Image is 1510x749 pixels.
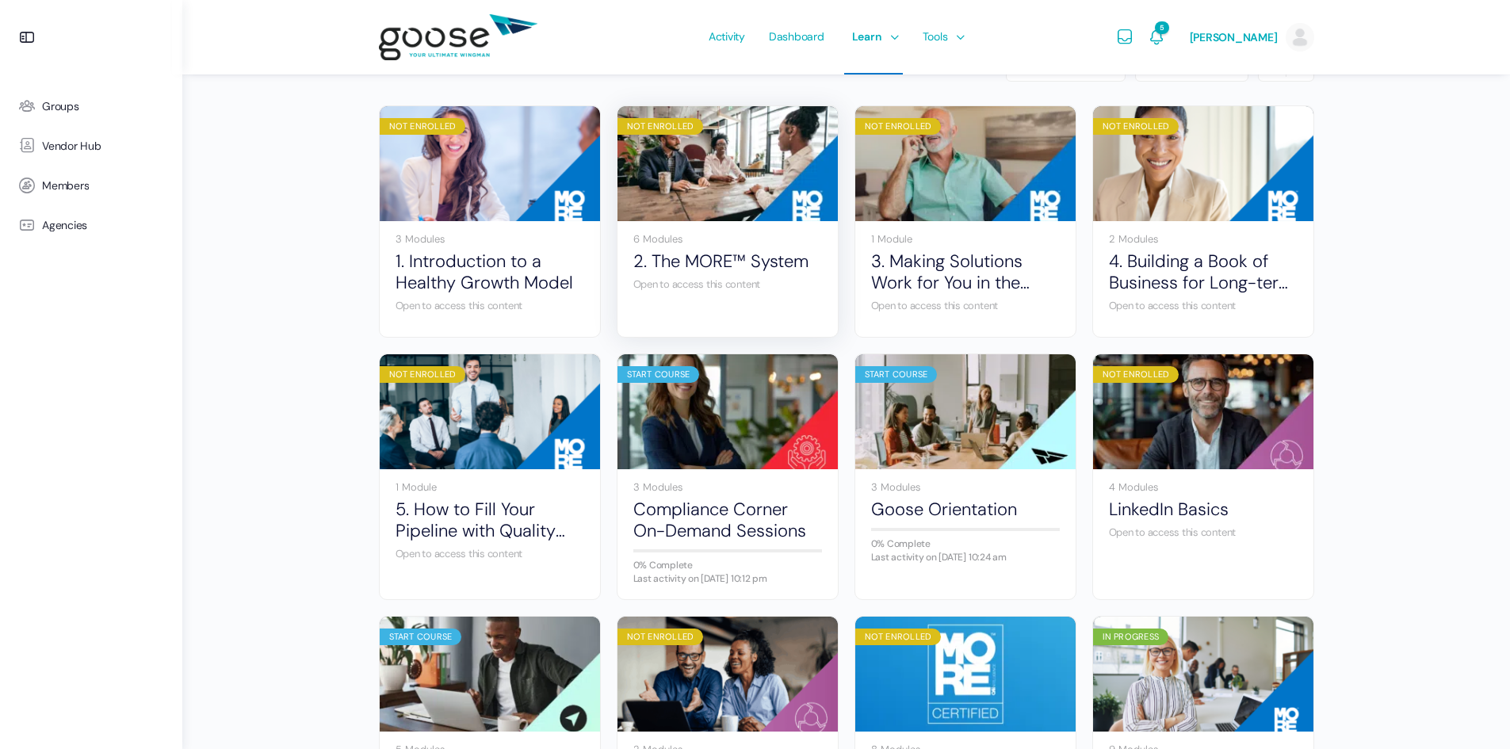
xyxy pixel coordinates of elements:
[871,482,1060,492] div: 3 Modules
[617,118,704,135] div: Not Enrolled
[617,106,838,221] a: Not Enrolled
[871,299,1060,313] div: Open to access this content
[633,234,822,244] div: 6 Modules
[871,539,1060,548] div: 0% Complete
[396,482,584,492] div: 1 Module
[855,118,942,135] div: Not Enrolled
[871,499,1060,520] a: Goose Orientation
[8,205,174,245] a: Agencies
[617,354,838,469] a: Start Course
[1109,234,1298,244] div: 2 Modules
[633,560,822,570] div: 0% Complete
[380,354,600,469] a: Not Enrolled
[1093,118,1179,135] div: Not Enrolled
[633,574,822,583] div: Last activity on [DATE] 10:12 pm
[396,299,584,313] div: Open to access this content
[855,617,1076,732] a: Not Enrolled
[1109,299,1298,313] div: Open to access this content
[42,179,89,193] span: Members
[1093,629,1169,645] div: In Progress
[871,234,1060,244] div: 1 Module
[8,166,174,205] a: Members
[1109,525,1298,540] div: Open to access this content
[396,547,584,561] div: Open to access this content
[617,366,700,383] div: Start Course
[1109,499,1298,520] a: LinkedIn Basics
[380,106,600,221] a: Not Enrolled
[42,139,101,153] span: Vendor Hub
[396,234,584,244] div: 3 Modules
[855,366,938,383] div: Start Course
[633,277,822,292] div: Open to access this content
[1093,106,1313,221] a: Not Enrolled
[633,482,822,492] div: 3 Modules
[617,629,704,645] div: Not Enrolled
[855,106,1076,221] a: Not Enrolled
[396,250,584,294] a: 1. Introduction to a Healthy Growth Model
[42,100,79,113] span: Groups
[617,617,838,732] a: Not Enrolled
[855,629,942,645] div: Not Enrolled
[1093,354,1313,469] a: Not Enrolled
[1190,30,1278,44] span: [PERSON_NAME]
[379,59,391,75] span: 18
[633,499,822,542] a: Compliance Corner On-Demand Sessions
[8,126,174,166] a: Vendor Hub
[380,366,466,383] div: Not Enrolled
[633,250,822,272] a: 2. The MORE™ System
[871,250,1060,294] a: 3. Making Solutions Work for You in the Sales Process
[1093,366,1179,383] div: Not Enrolled
[1431,673,1510,749] iframe: Chat Widget
[1109,250,1298,294] a: 4. Building a Book of Business for Long-term Growth
[396,499,584,542] a: 5. How to Fill Your Pipeline with Quality Prospects
[42,219,87,232] span: Agencies
[1109,482,1298,492] div: 4 Modules
[8,86,174,126] a: Groups
[380,617,600,732] a: Start Course
[855,354,1076,469] a: Start Course
[1093,617,1313,732] a: In Progress
[871,552,1060,562] div: Last activity on [DATE] 10:24 am
[380,118,466,135] div: Not Enrolled
[380,629,462,645] div: Start Course
[1155,21,1168,34] span: 5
